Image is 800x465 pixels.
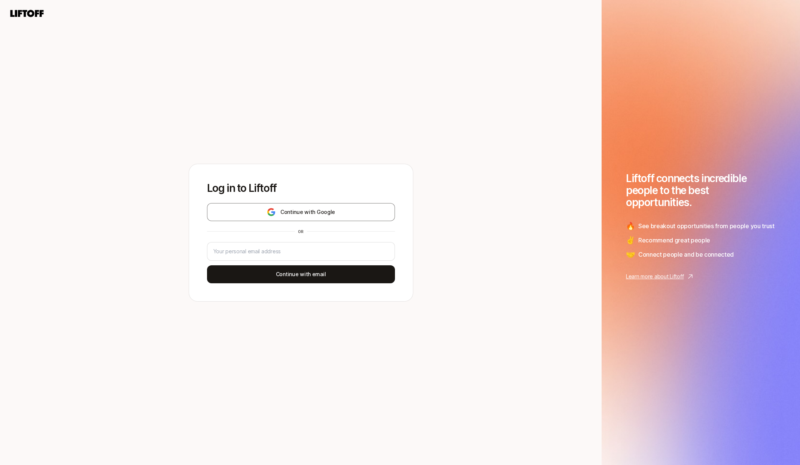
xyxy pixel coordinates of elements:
p: Learn more about Liftoff [626,272,684,281]
p: Log in to Liftoff [207,182,395,194]
button: Continue with Google [207,203,395,221]
img: google-logo [267,208,276,217]
a: Learn more about Liftoff [626,272,776,281]
span: See breakout opportunities from people you trust [638,221,775,231]
span: 🔥 [626,220,635,232]
span: 🤝 [626,249,635,260]
input: Your personal email address [213,247,389,256]
span: Recommend great people [638,235,710,245]
span: Connect people and be connected [638,250,734,259]
h1: Liftoff connects incredible people to the best opportunities. [626,172,776,208]
button: Continue with email [207,265,395,283]
div: or [295,229,307,235]
span: ✌️ [626,235,635,246]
